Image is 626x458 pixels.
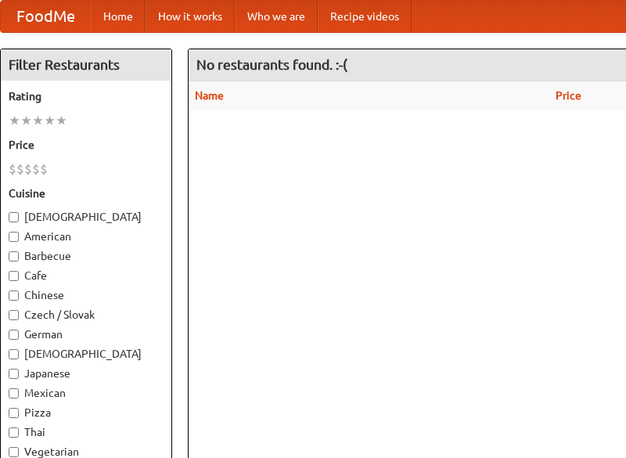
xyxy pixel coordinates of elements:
label: German [9,326,164,342]
a: FoodMe [1,1,91,32]
a: How it works [146,1,235,32]
h5: Rating [9,88,164,104]
li: $ [40,160,48,178]
a: Recipe videos [318,1,412,32]
input: German [9,330,19,340]
li: ★ [9,112,20,129]
h4: Filter Restaurants [1,49,171,81]
input: Vegetarian [9,447,19,457]
li: $ [32,160,40,178]
label: Czech / Slovak [9,307,164,323]
label: Cafe [9,268,164,283]
label: Barbecue [9,248,164,264]
ng-pluralize: No restaurants found. :-( [196,57,347,72]
label: Thai [9,424,164,440]
input: Czech / Slovak [9,310,19,320]
label: [DEMOGRAPHIC_DATA] [9,346,164,362]
h5: Cuisine [9,186,164,201]
input: [DEMOGRAPHIC_DATA] [9,212,19,222]
input: Pizza [9,408,19,418]
a: Name [195,89,224,102]
a: Price [556,89,581,102]
label: Mexican [9,385,164,401]
li: ★ [44,112,56,129]
li: $ [16,160,24,178]
label: Japanese [9,366,164,381]
li: ★ [32,112,44,129]
li: ★ [56,112,67,129]
li: $ [9,160,16,178]
label: American [9,229,164,244]
input: American [9,232,19,242]
h5: Price [9,137,164,153]
input: Mexican [9,388,19,398]
label: [DEMOGRAPHIC_DATA] [9,209,164,225]
label: Chinese [9,287,164,303]
input: Cafe [9,271,19,281]
a: Home [91,1,146,32]
a: Who we are [235,1,318,32]
label: Pizza [9,405,164,420]
input: Chinese [9,290,19,301]
li: $ [24,160,32,178]
input: [DEMOGRAPHIC_DATA] [9,349,19,359]
input: Barbecue [9,251,19,261]
li: ★ [20,112,32,129]
input: Japanese [9,369,19,379]
input: Thai [9,427,19,438]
